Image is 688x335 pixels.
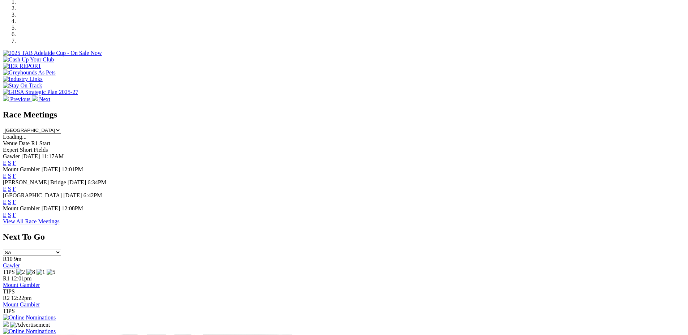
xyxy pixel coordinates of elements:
[8,199,11,205] a: S
[32,96,50,102] a: Next
[3,199,7,205] a: E
[47,269,55,275] img: 5
[37,269,45,275] img: 1
[20,147,33,153] span: Short
[11,275,32,282] span: 12:01pm
[3,96,32,102] a: Previous
[87,179,106,185] span: 6:34PM
[31,140,50,146] span: R1 Start
[3,160,7,166] a: E
[3,134,26,140] span: Loading...
[8,212,11,218] a: S
[16,269,25,275] img: 2
[42,153,64,159] span: 11:17AM
[3,212,7,218] a: E
[3,301,40,308] a: Mount Gambier
[68,179,86,185] span: [DATE]
[3,153,20,159] span: Gawler
[3,282,40,288] a: Mount Gambier
[42,166,60,172] span: [DATE]
[3,110,685,120] h2: Race Meetings
[21,153,40,159] span: [DATE]
[3,76,43,82] img: Industry Links
[10,96,30,102] span: Previous
[3,262,20,269] a: Gawler
[3,314,56,321] img: Online Nominations
[3,95,9,101] img: chevron-left-pager-white.svg
[3,69,56,76] img: Greyhounds As Pets
[3,275,10,282] span: R1
[3,205,40,211] span: Mount Gambier
[3,89,78,95] img: GRSA Strategic Plan 2025-27
[3,288,15,295] span: TIPS
[13,160,16,166] a: F
[3,166,40,172] span: Mount Gambier
[32,95,38,101] img: chevron-right-pager-white.svg
[13,212,16,218] a: F
[3,328,56,335] img: Online Nominations
[3,192,62,198] span: [GEOGRAPHIC_DATA]
[84,192,102,198] span: 6:42PM
[8,186,11,192] a: S
[3,321,9,327] img: 15187_Greyhounds_GreysPlayCentral_Resize_SA_WebsiteBanner_300x115_2025.jpg
[14,256,21,262] span: 9m
[13,173,16,179] a: F
[10,322,50,328] img: Advertisement
[61,205,83,211] span: 12:08PM
[26,269,35,275] img: 8
[3,269,15,275] span: TIPS
[63,192,82,198] span: [DATE]
[42,205,60,211] span: [DATE]
[3,218,60,224] a: View All Race Meetings
[19,140,30,146] span: Date
[3,232,685,242] h2: Next To Go
[3,256,13,262] span: R10
[11,295,32,301] span: 12:22pm
[3,295,10,301] span: R2
[8,160,11,166] a: S
[39,96,50,102] span: Next
[34,147,48,153] span: Fields
[3,308,15,314] span: TIPS
[3,186,7,192] a: E
[13,186,16,192] a: F
[3,173,7,179] a: E
[3,82,42,89] img: Stay On Track
[3,140,17,146] span: Venue
[8,173,11,179] a: S
[3,50,102,56] img: 2025 TAB Adelaide Cup - On Sale Now
[3,147,18,153] span: Expert
[3,63,41,69] img: IER REPORT
[61,166,83,172] span: 12:01PM
[3,56,54,63] img: Cash Up Your Club
[13,199,16,205] a: F
[3,179,66,185] span: [PERSON_NAME] Bridge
